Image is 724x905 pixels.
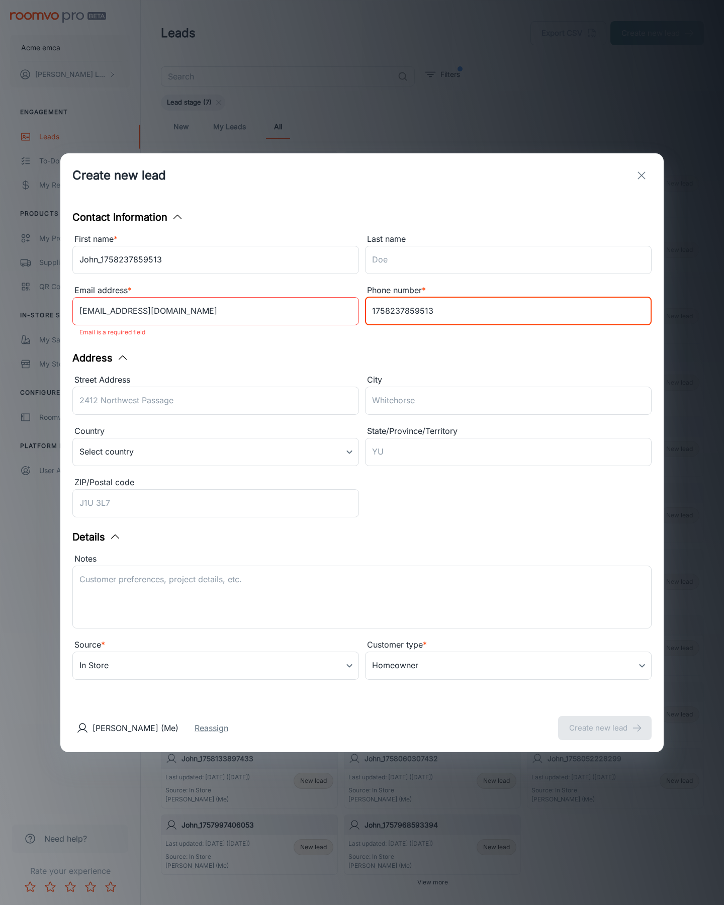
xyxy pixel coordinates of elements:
input: YU [365,438,652,466]
button: Address [72,350,129,366]
div: Customer type [365,639,652,652]
div: Notes [72,553,652,566]
div: Source [72,639,359,652]
div: Country [72,425,359,438]
input: 2412 Northwest Passage [72,387,359,415]
div: Homeowner [365,652,652,680]
p: [PERSON_NAME] (Me) [93,722,178,734]
input: Whitehorse [365,387,652,415]
div: Street Address [72,374,359,387]
button: Contact Information [72,210,184,225]
div: In Store [72,652,359,680]
div: Phone number [365,284,652,297]
button: exit [631,165,652,186]
div: ZIP/Postal code [72,476,359,489]
h1: Create new lead [72,166,166,185]
input: John [72,246,359,274]
button: Details [72,529,121,545]
button: Reassign [195,722,228,734]
div: First name [72,233,359,246]
input: +1 439-123-4567 [365,297,652,325]
div: City [365,374,652,387]
input: J1U 3L7 [72,489,359,517]
input: myname@example.com [72,297,359,325]
div: Select country [72,438,359,466]
div: Last name [365,233,652,246]
div: State/Province/Territory [365,425,652,438]
div: Email address [72,284,359,297]
input: Doe [365,246,652,274]
p: Email is a required field [79,326,352,338]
